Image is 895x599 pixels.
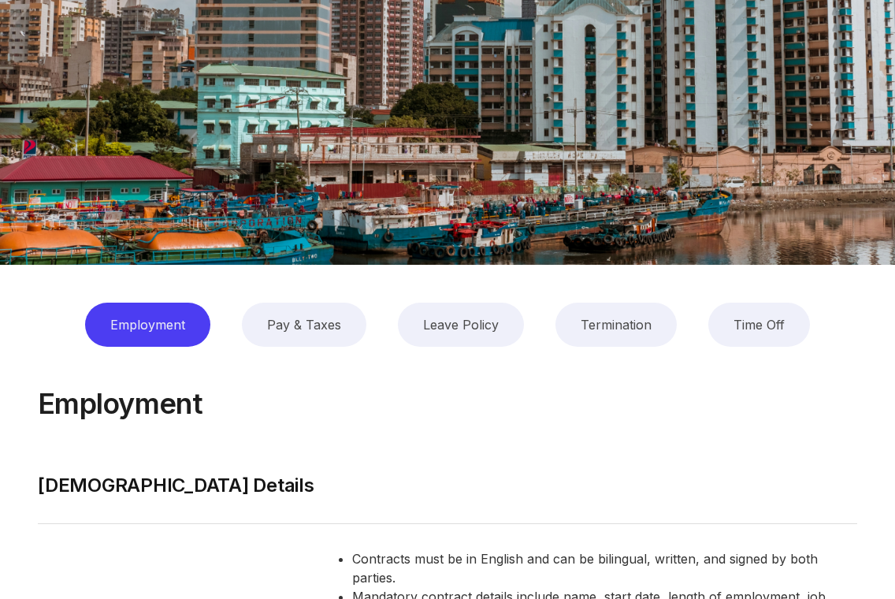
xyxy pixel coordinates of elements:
div: Leave Policy [398,303,524,347]
div: [DEMOGRAPHIC_DATA] Details [38,473,857,524]
div: Pay & Taxes [242,303,366,347]
li: Contracts must be in English and can be bilingual, written, and signed by both parties. [352,549,857,587]
div: Termination [555,303,677,347]
div: Time Off [708,303,810,347]
div: Employment [38,385,857,422]
div: Employment [85,303,210,347]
